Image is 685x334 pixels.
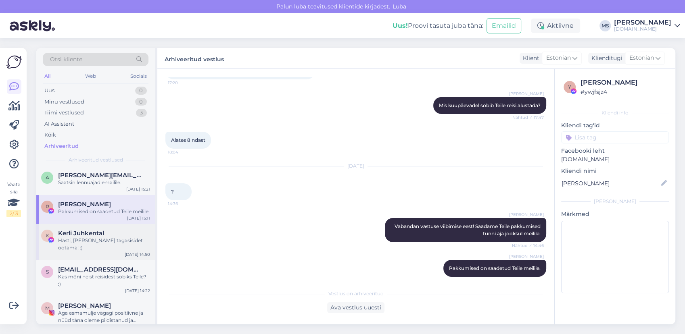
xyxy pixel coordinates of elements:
[6,54,22,70] img: Askly Logo
[58,266,142,273] span: sirli.perillus@gmail.com
[327,302,384,313] div: Ava vestlus uuesti
[58,237,150,251] div: Hästi, [PERSON_NAME] tagasisidet ootama! :)
[328,290,384,297] span: Vestlus on arhiveeritud
[58,179,150,186] div: Saatsin lennuajad emailile.
[509,91,544,97] span: [PERSON_NAME]
[568,84,571,90] span: y
[125,251,150,257] div: [DATE] 14:50
[509,212,544,218] span: [PERSON_NAME]
[561,109,669,116] div: Kliendi info
[581,78,666,87] div: [PERSON_NAME]
[546,54,571,62] span: Estonian
[393,22,408,29] b: Uus!
[588,54,622,62] div: Klienditugi
[58,309,150,324] div: Aga esmamulje vägagi positiivne ja nüüd täna oleme pildistanud ja filminud ☺️
[58,302,111,309] span: MARIE TAUTS
[614,26,671,32] div: [DOMAIN_NAME]
[45,305,50,311] span: M
[165,53,224,64] label: Arhiveeritud vestlus
[6,210,21,217] div: 2 / 3
[44,142,79,150] div: Arhiveeritud
[395,223,542,236] span: Vabandan vastuse viibimise eest! Saadame Teile pakkumised tunni aja jooksul meilile.
[629,54,654,62] span: Estonian
[6,181,21,217] div: Vaata siia
[58,230,104,237] span: Kerli Juhkental
[69,156,123,164] span: Arhiveeritud vestlused
[561,121,669,130] p: Kliendi tag'id
[520,54,539,62] div: Klient
[165,162,546,170] div: [DATE]
[44,109,84,117] div: Tiimi vestlused
[561,167,669,175] p: Kliendi nimi
[129,71,148,81] div: Socials
[168,80,198,86] span: 17:20
[531,19,580,33] div: Aktiivne
[171,189,174,195] span: ?
[127,215,150,221] div: [DATE] 15:11
[562,179,660,188] input: Lisa nimi
[512,243,544,249] span: Nähtud ✓ 14:46
[58,172,142,179] span: andres.kokk@gmail.com
[125,288,150,294] div: [DATE] 14:22
[393,21,483,31] div: Proovi tasuta juba täna:
[614,19,680,32] a: [PERSON_NAME][DOMAIN_NAME]
[581,87,666,96] div: # ywjfsjz4
[44,120,74,128] div: AI Assistent
[514,277,544,283] span: Nähtud ✓ 15:11
[449,265,541,271] span: Pakkumised on saadetud Teile meilile.
[44,131,56,139] div: Kõik
[126,186,150,192] div: [DATE] 15:21
[46,203,49,210] span: R
[561,210,669,218] p: Märkmed
[512,114,544,120] span: Nähtud ✓ 17:47
[168,201,198,207] span: 14:36
[561,198,669,205] div: [PERSON_NAME]
[46,232,49,239] span: K
[125,324,150,330] div: [DATE] 14:02
[44,87,54,95] div: Uus
[561,155,669,164] p: [DOMAIN_NAME]
[46,174,49,180] span: a
[58,273,150,288] div: Kas mõni neist reisidest sobiks Teile? :)
[135,98,147,106] div: 0
[44,98,84,106] div: Minu vestlused
[58,201,111,208] span: Ruslana Loode
[43,71,52,81] div: All
[171,137,205,143] span: Alates 8 ndast
[614,19,671,26] div: [PERSON_NAME]
[561,131,669,143] input: Lisa tag
[84,71,98,81] div: Web
[46,269,49,275] span: s
[135,87,147,95] div: 0
[509,253,544,259] span: [PERSON_NAME]
[58,208,150,215] div: Pakkumised on saadetud Teile meilile.
[168,149,198,155] span: 18:04
[50,55,82,64] span: Otsi kliente
[599,20,611,31] div: MS
[439,102,541,108] span: Mis kuupäevadel sobib Teile reisi alustada?
[390,3,409,10] span: Luba
[487,18,521,33] button: Emailid
[561,147,669,155] p: Facebooki leht
[136,109,147,117] div: 3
